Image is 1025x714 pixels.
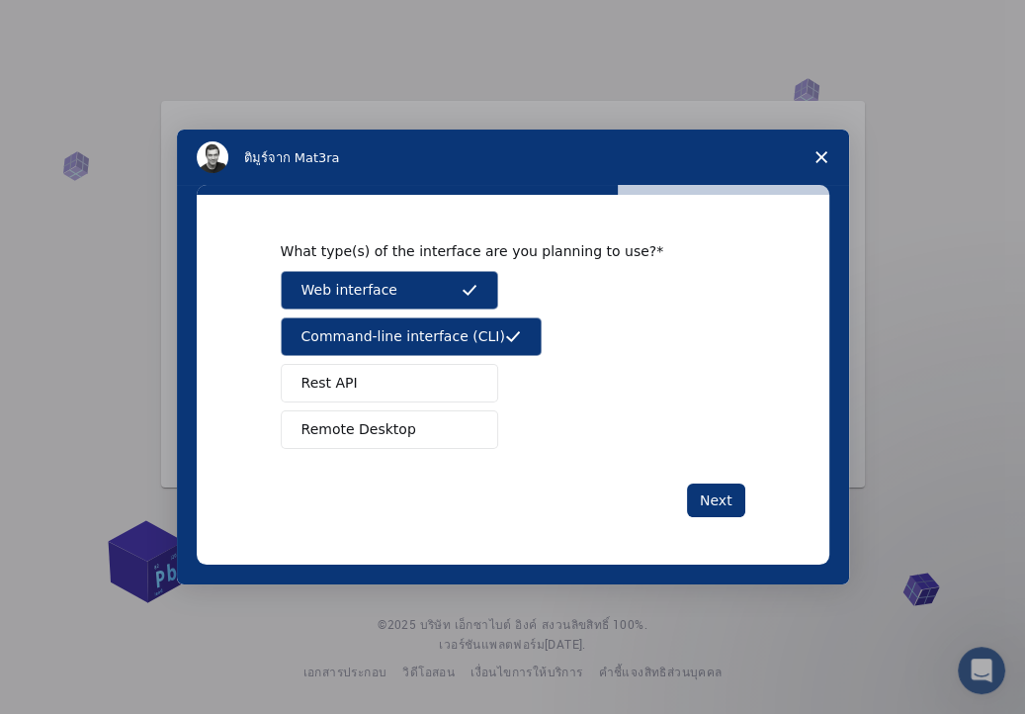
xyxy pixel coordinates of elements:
img: รูปโปรไฟล์ของ Timur [197,141,228,173]
span: Command-line interface (CLI) [301,326,505,347]
button: Next [687,484,745,517]
button: Remote Desktop [281,410,498,449]
font: ติมูร์ [244,150,268,165]
span: ฝ่ายสนับสนุน [52,13,140,37]
button: Command-line interface (CLI) [281,317,542,356]
button: Web interface [281,271,498,310]
button: Rest API [281,364,498,402]
span: ปิดการสำรวจ [794,130,849,185]
span: Web interface [301,280,397,301]
div: What type(s) of the interface are you planning to use? [281,242,716,260]
span: Remote Desktop [301,419,416,440]
font: จาก Mat3ra [268,150,340,165]
span: Rest API [301,373,358,394]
